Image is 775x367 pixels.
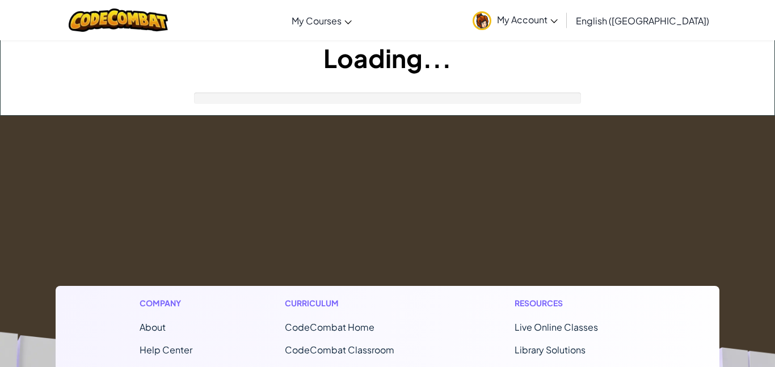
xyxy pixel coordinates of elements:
[1,40,774,75] h1: Loading...
[140,297,192,309] h1: Company
[285,344,394,356] a: CodeCombat Classroom
[570,5,715,36] a: English ([GEOGRAPHIC_DATA])
[285,297,422,309] h1: Curriculum
[285,321,374,333] span: CodeCombat Home
[576,15,709,27] span: English ([GEOGRAPHIC_DATA])
[140,321,166,333] a: About
[497,14,558,26] span: My Account
[515,344,586,356] a: Library Solutions
[286,5,357,36] a: My Courses
[473,11,491,30] img: avatar
[515,297,635,309] h1: Resources
[467,2,563,38] a: My Account
[140,344,192,356] a: Help Center
[292,15,342,27] span: My Courses
[69,9,168,32] img: CodeCombat logo
[515,321,598,333] a: Live Online Classes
